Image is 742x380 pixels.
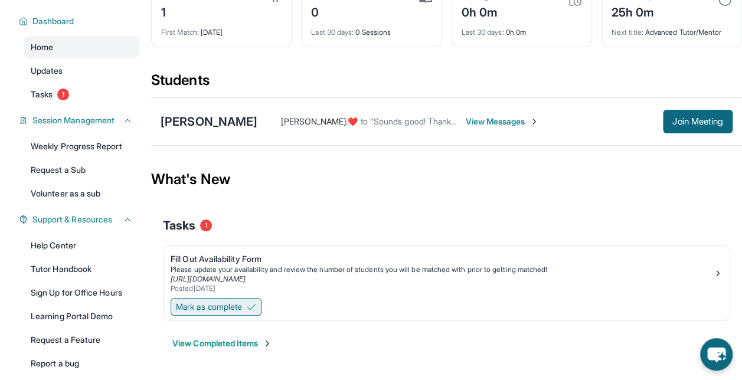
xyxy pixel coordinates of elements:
[171,265,713,274] div: Please update your availability and review the number of students you will be matched with prior ...
[24,84,139,105] a: Tasks1
[164,246,730,296] a: Fill Out Availability FormPlease update your availability and review the number of students you w...
[24,159,139,181] a: Request a Sub
[172,338,272,349] button: View Completed Items
[31,41,53,53] span: Home
[24,353,139,374] a: Report a bug
[161,2,217,21] div: 1
[171,274,246,283] a: [URL][DOMAIN_NAME]
[24,183,139,204] a: Volunteer as a sub
[31,65,63,77] span: Updates
[311,21,432,37] div: 0 Sessions
[311,2,341,21] div: 0
[161,28,199,37] span: First Match :
[24,37,139,58] a: Home
[24,306,139,327] a: Learning Portal Demo
[462,2,509,21] div: 0h 0m
[171,253,713,265] div: Fill Out Availability Form
[24,258,139,280] a: Tutor Handbook
[161,21,282,37] div: [DATE]
[462,28,504,37] span: Last 30 days :
[24,60,139,81] a: Updates
[663,110,733,133] button: Join Meeting
[311,28,354,37] span: Last 30 days :
[200,220,212,231] span: 1
[24,282,139,303] a: Sign Up for Office Hours
[28,114,132,126] button: Session Management
[31,89,53,100] span: Tasks
[612,2,682,21] div: 25h 0m
[32,15,74,27] span: Dashboard
[700,338,733,371] button: chat-button
[151,71,742,97] div: Students
[24,235,139,256] a: Help Center
[281,116,348,126] span: [PERSON_NAME] :
[465,116,539,127] span: View Messages
[612,21,732,37] div: Advanced Tutor/Mentor
[24,136,139,157] a: Weekly Progress Report
[161,113,257,130] div: [PERSON_NAME]
[24,329,139,350] a: Request a Feature
[32,214,112,225] span: Support & Resources
[612,28,643,37] span: Next title :
[529,117,539,126] img: Chevron-Right
[171,298,262,316] button: Mark as complete
[462,21,582,37] div: 0h 0m
[247,302,256,312] img: Mark as complete
[32,114,115,126] span: Session Management
[151,153,742,205] div: What's New
[171,284,713,293] div: Posted [DATE]
[163,217,195,234] span: Tasks
[176,301,242,313] span: Mark as complete
[672,118,723,125] span: Join Meeting
[28,214,132,225] button: Support & Resources
[28,15,132,27] button: Dashboard
[57,89,69,100] span: 1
